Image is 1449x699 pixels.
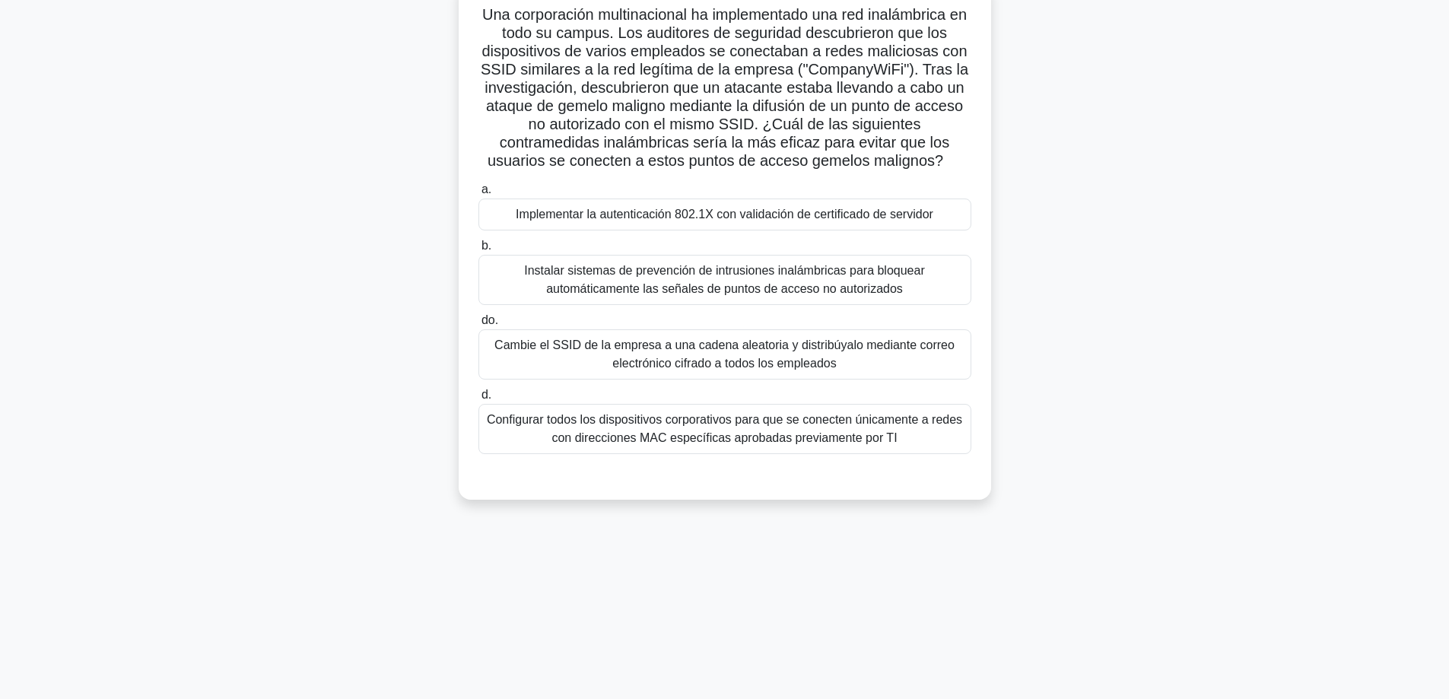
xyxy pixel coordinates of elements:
[516,208,933,221] font: Implementar la autenticación 802.1X con validación de certificado de servidor
[481,313,498,326] font: do.
[481,239,491,252] font: b.
[481,388,491,401] font: d.
[494,338,955,370] font: Cambie el SSID de la empresa a una cadena aleatoria y distribúyalo mediante correo electrónico ci...
[481,183,491,195] font: a.
[481,6,968,169] font: Una corporación multinacional ha implementado una red inalámbrica en todo su campus. Los auditore...
[487,413,962,444] font: Configurar todos los dispositivos corporativos para que se conecten únicamente a redes con direcc...
[524,264,925,295] font: Instalar sistemas de prevención de intrusiones inalámbricas para bloquear automáticamente las señ...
